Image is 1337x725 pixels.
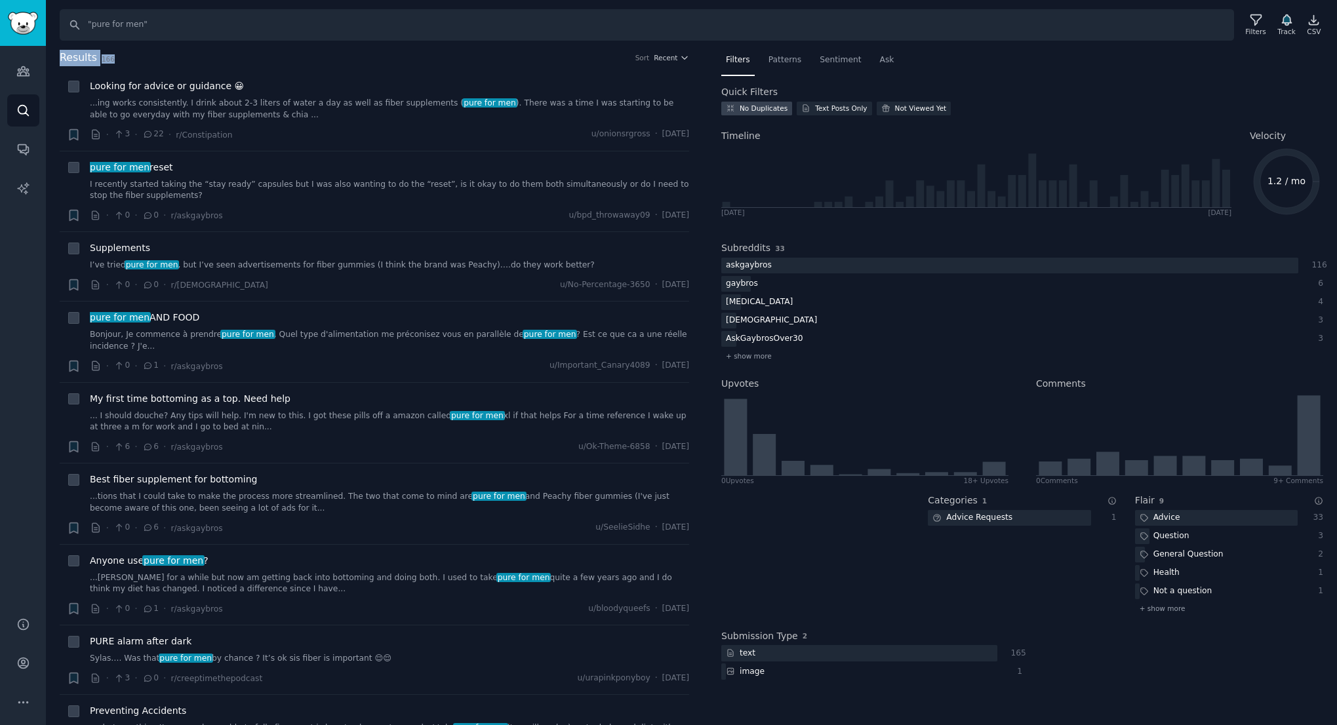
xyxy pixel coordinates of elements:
[1105,512,1117,524] div: 1
[170,524,222,533] span: r/askgaybros
[1311,585,1323,597] div: 1
[89,162,151,172] span: pure for men
[90,473,257,486] span: Best fiber supplement for bottoming
[170,674,262,683] span: r/creeptimethepodcast
[775,245,785,252] span: 33
[142,210,159,222] span: 0
[90,329,689,352] a: Bonjour, Je commence à prendrepure for men. Quel type d'alimentation me préconisez vous en parall...
[113,128,130,140] span: 3
[142,555,205,566] span: pure for men
[163,359,166,373] span: ·
[662,522,689,534] span: [DATE]
[726,54,750,66] span: Filters
[549,360,650,372] span: u/Important_Canary4089
[740,104,788,113] div: No Duplicates
[1312,315,1324,326] div: 3
[655,210,658,222] span: ·
[1277,27,1295,36] div: Track
[1307,27,1321,36] div: CSV
[90,554,209,568] a: Anyone usepure for men?
[721,208,745,217] div: [DATE]
[721,85,778,99] h2: Quick Filters
[1159,497,1164,505] span: 9
[134,208,137,222] span: ·
[721,276,763,292] div: gaybros
[113,603,130,615] span: 0
[90,704,186,718] a: Preventing Accidents
[462,98,517,108] span: pure for men
[170,211,222,220] span: r/askgaybros
[159,654,213,663] span: pure for men
[142,360,159,372] span: 1
[170,604,222,614] span: r/askgaybros
[134,440,137,454] span: ·
[662,603,689,615] span: [DATE]
[1273,11,1300,39] button: Track
[106,440,109,454] span: ·
[721,476,754,485] div: 0 Upvote s
[134,128,137,142] span: ·
[90,98,689,121] a: ...ing works consistently. I drink about 2-3 liters of water a day as well as fiber supplements (...
[90,410,689,433] a: ... I should douche? Any tips will help. I'm new to this. I got these pills off a amazon calledpu...
[125,260,179,269] span: pure for men
[815,104,867,113] div: Text Posts Only
[90,311,199,324] span: AND FOOD
[113,441,130,453] span: 6
[163,440,166,454] span: ·
[1312,333,1324,345] div: 3
[90,179,689,202] a: I recently started taking the “stay ready” capsules but I was also wanting to do the “reset”, is ...
[142,441,159,453] span: 6
[662,360,689,372] span: [DATE]
[1135,547,1228,563] div: General Question
[655,522,658,534] span: ·
[170,362,222,371] span: r/askgaybros
[134,602,137,616] span: ·
[496,573,551,582] span: pure for men
[1135,494,1155,507] h2: Flair
[90,241,150,255] span: Supplements
[176,130,232,140] span: r/Constipation
[721,313,822,329] div: [DEMOGRAPHIC_DATA]
[721,663,769,680] div: image
[134,521,137,535] span: ·
[1245,27,1266,36] div: Filters
[90,79,244,93] a: Looking for advice or guidance 😀
[721,294,797,311] div: [MEDICAL_DATA]
[89,312,151,323] span: pure for men
[721,331,808,347] div: AskGaybrosOver30
[662,279,689,291] span: [DATE]
[569,210,650,222] span: u/bpd_throwaway09
[90,635,191,648] a: PURE alarm after dark
[635,53,650,62] div: Sort
[1208,208,1231,217] div: [DATE]
[1036,476,1078,485] div: 0 Comment s
[1011,666,1023,678] div: 1
[1311,530,1323,542] div: 3
[90,260,689,271] a: I’ve triedpure for men, but I’ve seen advertisements for fiber gummies (I think the brand was Pea...
[721,129,761,143] span: Timeline
[90,161,173,174] span: reset
[90,392,290,406] span: My first time bottoming as a top. Need help
[90,311,199,324] a: pure for menAND FOOD
[560,279,650,291] span: u/No-Percentage-3650
[982,497,987,505] span: 1
[662,128,689,140] span: [DATE]
[655,441,658,453] span: ·
[60,50,97,66] span: Results
[963,476,1008,485] div: 18+ Upvotes
[1311,512,1323,524] div: 33
[60,9,1234,41] input: Search Keyword
[106,359,109,373] span: ·
[1311,567,1323,579] div: 1
[1312,278,1324,290] div: 6
[163,521,166,535] span: ·
[134,359,137,373] span: ·
[662,210,689,222] span: [DATE]
[1135,583,1217,600] div: Not a question
[163,602,166,616] span: ·
[1311,549,1323,560] div: 2
[654,53,677,62] span: Recent
[662,441,689,453] span: [DATE]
